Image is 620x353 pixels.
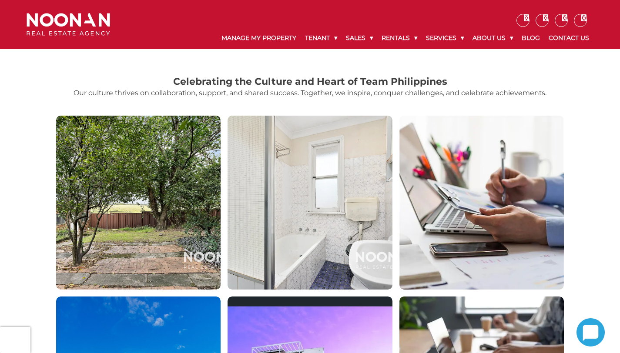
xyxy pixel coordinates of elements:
[27,13,110,36] img: Noonan Real Estate Agency
[544,27,593,49] a: Contact Us
[342,27,377,49] a: Sales
[422,27,468,49] a: Services
[517,27,544,49] a: Blog
[48,76,572,87] h2: Celebrating the Culture and Heart of Team Philippines
[468,27,517,49] a: About Us
[377,27,422,49] a: Rentals
[217,27,301,49] a: Manage My Property
[301,27,342,49] a: Tenant
[48,87,572,98] p: Our culture thrives on collaboration, support, and shared success. Together, we inspire, conquer ...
